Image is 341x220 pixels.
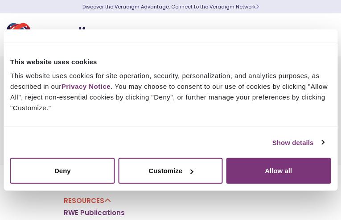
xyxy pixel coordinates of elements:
a: Privacy Notice [62,83,111,90]
a: RWE Publications [64,208,125,217]
div: This website uses cookies [10,56,331,67]
img: Veradigm logo [7,20,114,50]
a: Discover the Veradigm Advantage: Connect to the Veradigm NetworkLearn More [82,3,259,10]
span: Learn More [256,3,259,10]
div: This website uses cookies for site operation, security, personalization, and analytics purposes, ... [10,71,331,113]
a: Resources [64,196,111,205]
button: Toggle Navigation Menu [314,23,328,46]
button: Customize [118,158,223,184]
button: Deny [10,158,115,184]
a: Show details [272,137,324,148]
button: Allow all [226,158,331,184]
